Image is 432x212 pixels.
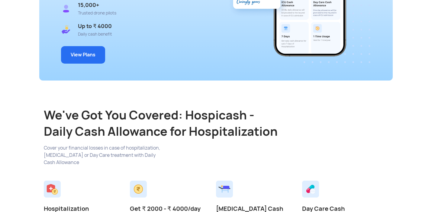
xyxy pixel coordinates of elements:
[130,181,147,198] img: bg_card2.png
[302,181,319,198] img: bg_card4.png
[44,144,164,166] div: Cover your financial losses in case of hospitalization, [MEDICAL_DATA] or Day Care treatment with...
[44,181,61,198] img: bg_card1.png
[61,4,71,13] img: ic_user.svg
[216,181,233,198] img: bg_card3.png
[78,23,112,30] div: Up to ₹ 4000
[61,25,71,34] img: ic_hand_coin.svg
[61,46,105,64] button: View Plans
[78,2,116,9] div: 15,000+
[44,107,285,140] div: We've Got You Covered: Hospicash - Daily Cash Allowance for Hospitalization
[78,32,112,36] div: Daily cash benefit
[78,11,116,15] div: Trusted drone pilots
